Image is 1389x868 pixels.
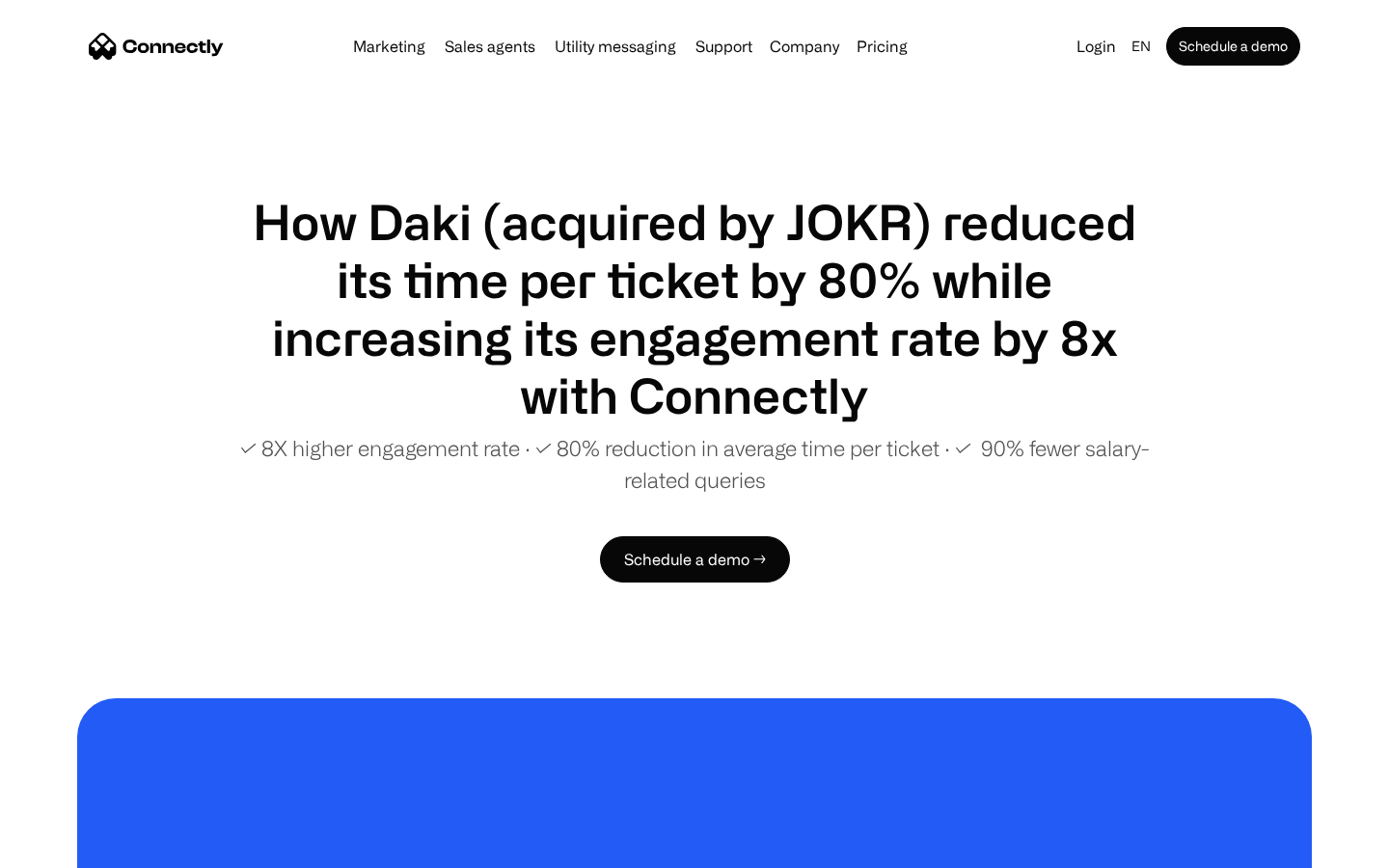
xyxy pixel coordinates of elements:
[39,834,116,861] ul: Language list
[345,39,433,54] a: Marketing
[231,193,1157,424] h1: How Daki (acquired by JOKR) reduced its time per ticket by 80% while increasing its engagement ra...
[19,832,116,861] aside: Language selected: English
[1069,33,1124,60] a: Login
[849,39,915,54] a: Pricing
[1166,27,1300,66] a: Schedule a demo
[770,33,839,60] div: Company
[1124,33,1162,60] div: en
[231,432,1157,496] p: ✓ 8X higher engagement rate ∙ ✓ 80% reduction in average time per ticket ∙ ✓ 90% fewer salary-rel...
[547,39,684,54] a: Utility messaging
[600,536,790,583] a: Schedule a demo →
[688,39,760,54] a: Support
[89,32,224,61] a: home
[764,33,845,60] div: Company
[437,39,543,54] a: Sales agents
[1131,33,1151,60] div: en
